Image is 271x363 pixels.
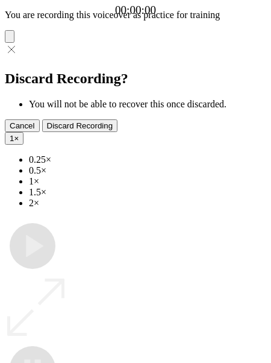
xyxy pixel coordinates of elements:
li: 1× [29,176,266,187]
span: 1 [10,134,14,143]
p: You are recording this voiceover as practice for training [5,10,266,21]
a: 00:00:00 [115,4,156,17]
li: You will not be able to recover this once discarded. [29,99,266,110]
button: Cancel [5,119,40,132]
h2: Discard Recording? [5,71,266,87]
li: 0.25× [29,154,266,165]
button: 1× [5,132,23,145]
li: 1.5× [29,187,266,198]
li: 0.5× [29,165,266,176]
button: Discard Recording [42,119,118,132]
li: 2× [29,198,266,209]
